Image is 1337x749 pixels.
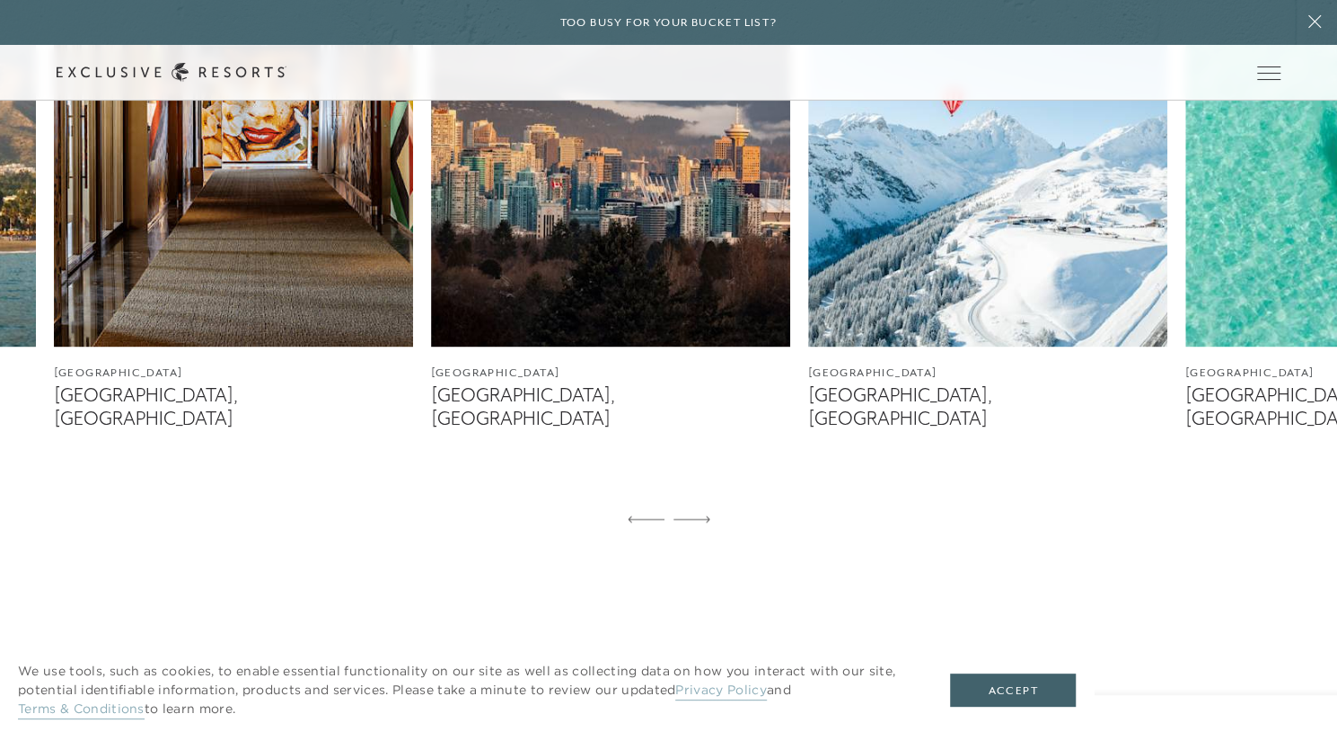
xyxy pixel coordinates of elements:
figcaption: [GEOGRAPHIC_DATA] [54,365,413,382]
button: Accept [950,674,1076,708]
figcaption: [GEOGRAPHIC_DATA] [431,365,790,382]
a: Terms & Conditions [18,701,145,719]
figcaption: [GEOGRAPHIC_DATA], [GEOGRAPHIC_DATA] [431,384,790,429]
figcaption: [GEOGRAPHIC_DATA], [GEOGRAPHIC_DATA] [54,384,413,429]
button: Open navigation [1257,66,1280,79]
h6: Too busy for your bucket list? [560,14,778,31]
figcaption: [GEOGRAPHIC_DATA] [808,365,1167,382]
a: Privacy Policy [675,682,766,701]
figcaption: [GEOGRAPHIC_DATA], [GEOGRAPHIC_DATA] [808,384,1167,429]
p: We use tools, such as cookies, to enable essential functionality on our site as well as collectin... [18,662,914,718]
